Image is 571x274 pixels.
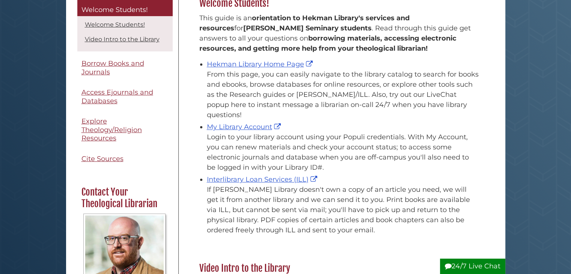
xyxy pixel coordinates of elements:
a: My Library Account [207,123,283,131]
button: 24/7 Live Chat [440,259,505,274]
div: Login to your library account using your Populi credentials. With My Account, you can renew mater... [207,132,479,173]
a: Hekman Library Home Page [207,60,315,68]
span: This guide is an for . Read through this guide get answers to all your questions on [199,14,471,53]
span: Access Ejournals and Databases [81,89,153,105]
span: Explore Theology/Religion Resources [81,117,142,143]
h2: Contact Your Theological Librarian [78,187,172,210]
span: Borrow Books and Journals [81,60,144,77]
span: Welcome Students! [81,6,148,14]
span: Cite Sources [81,155,124,163]
a: Cite Sources [77,151,173,167]
a: Video Intro to the Library [85,36,160,43]
a: Borrow Books and Journals [77,56,173,81]
strong: orientation to Hekman Library's services and resources [199,14,410,32]
div: If [PERSON_NAME] Library doesn't own a copy of an article you need, we will get it from another l... [207,185,479,235]
a: Access Ejournals and Databases [77,84,173,110]
div: From this page, you can easily navigate to the library catalog to search for books and ebooks, br... [207,69,479,120]
a: Interlibrary Loan Services (ILL) [207,175,319,184]
strong: [PERSON_NAME] Seminary students [243,24,372,32]
a: Explore Theology/Religion Resources [77,113,173,147]
b: borrowing materials, accessing electronic resources, and getting more help from your theological ... [199,34,456,53]
a: Welcome Students! [85,21,145,29]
